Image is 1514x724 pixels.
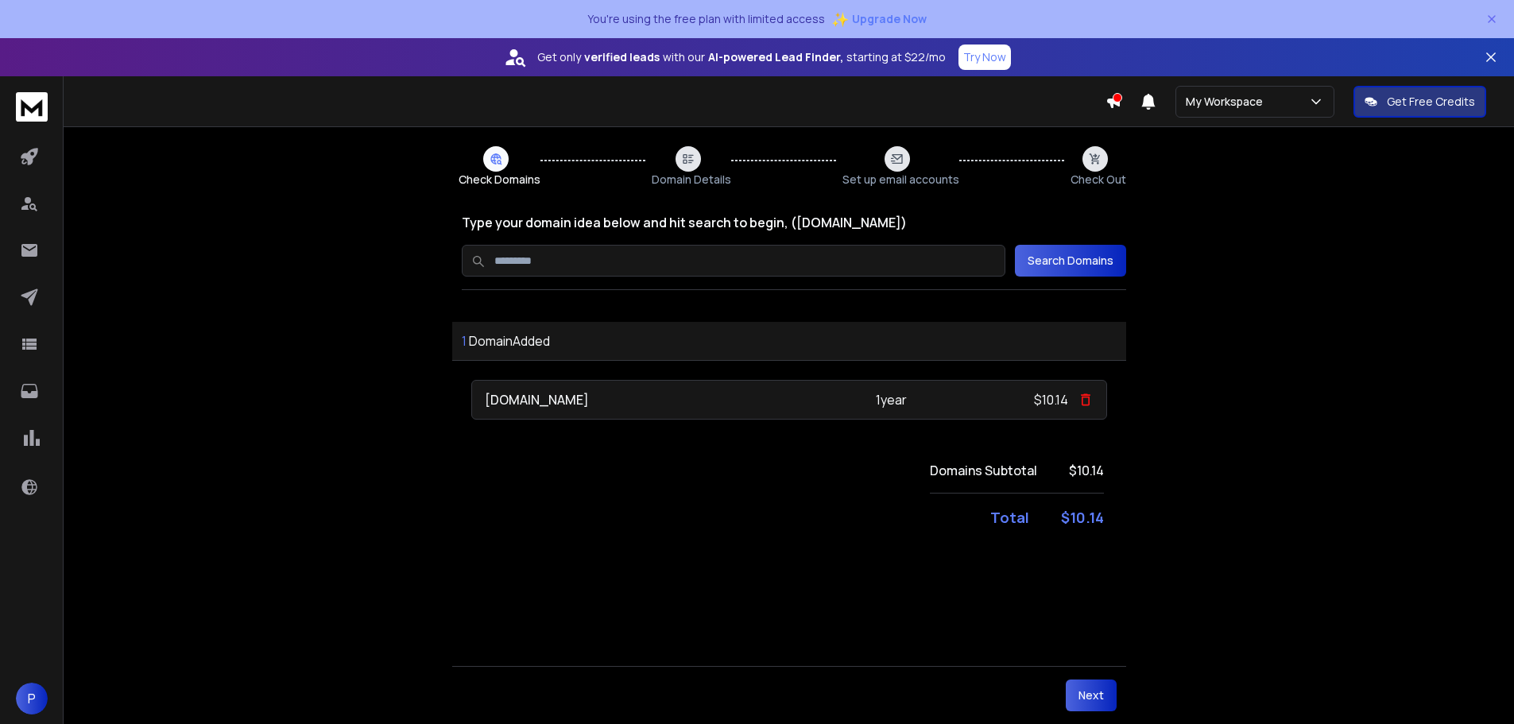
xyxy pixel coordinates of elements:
[708,49,843,65] strong: AI-powered Lead Finder,
[537,49,946,65] p: Get only with our starting at $22/mo
[584,49,660,65] strong: verified leads
[462,332,467,350] span: 1
[831,8,849,30] span: ✨
[16,683,48,714] button: P
[459,172,540,188] span: Check Domains
[1353,86,1486,118] button: Get Free Credits
[1015,245,1126,277] button: Search Domains
[587,11,825,27] p: You're using the free plan with limited access
[1034,390,1068,409] p: $10.14
[485,390,750,409] p: [DOMAIN_NAME]
[1071,172,1126,188] span: Check Out
[958,45,1011,70] button: Try Now
[462,213,1126,232] h2: Type your domain idea below and hit search to begin, ([DOMAIN_NAME])
[930,461,1037,480] h4: Domains Subtotal
[852,11,927,27] span: Upgrade Now
[831,3,927,35] button: ✨Upgrade Now
[842,172,959,188] span: Set up email accounts
[652,172,731,188] span: Domain Details
[963,49,1006,65] p: Try Now
[990,506,1029,528] h4: Total
[1061,506,1104,528] h2: $ 10.14
[1387,94,1475,110] p: Get Free Credits
[452,322,1126,361] h3: Domain Added
[1069,461,1104,480] h2: $ 10.14
[1066,679,1117,711] button: Next
[16,92,48,122] img: logo
[1186,94,1269,110] p: My Workspace
[759,390,1024,409] p: 1 year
